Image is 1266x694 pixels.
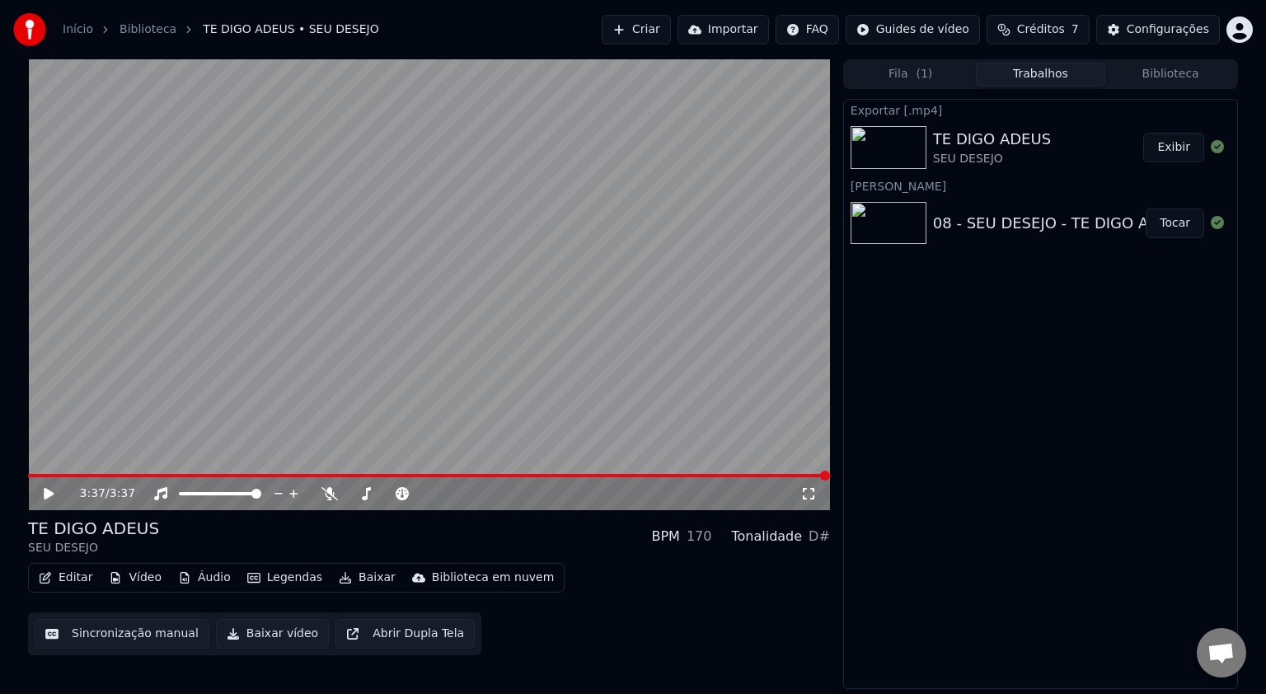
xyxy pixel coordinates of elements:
span: ( 1 ) [916,66,932,82]
button: FAQ [776,15,839,45]
button: Biblioteca [1105,63,1236,87]
div: 170 [687,527,712,546]
button: Abrir Dupla Tela [335,619,475,649]
span: 3:37 [110,485,135,502]
div: SEU DESEJO [28,540,159,556]
button: Baixar vídeo [216,619,329,649]
button: Legendas [241,566,329,589]
button: Criar [602,15,671,45]
div: D# [809,527,830,546]
button: Configurações [1096,15,1220,45]
button: Créditos7 [987,15,1090,45]
div: / [80,485,120,502]
div: Configurações [1127,21,1209,38]
button: Áudio [171,566,237,589]
button: Editar [32,566,99,589]
nav: breadcrumb [63,21,379,38]
a: Início [63,21,93,38]
a: Biblioteca [120,21,176,38]
div: Biblioteca em nuvem [432,570,555,586]
div: SEU DESEJO [933,151,1051,167]
div: Tonalidade [731,527,802,546]
div: 08 - SEU DESEJO - TE DIGO ADEUS [933,212,1189,235]
button: Trabalhos [976,63,1106,87]
button: Sincronização manual [35,619,209,649]
button: Baixar [332,566,402,589]
div: BPM [651,527,679,546]
button: Guides de vídeo [846,15,980,45]
button: Exibir [1143,133,1204,162]
button: Importar [678,15,769,45]
img: youka [13,13,46,46]
div: [PERSON_NAME] [844,176,1237,195]
button: Fila [846,63,976,87]
span: TE DIGO ADEUS • SEU DESEJO [203,21,379,38]
span: 7 [1071,21,1079,38]
div: Exportar [.mp4] [844,100,1237,120]
span: Créditos [1017,21,1065,38]
button: Tocar [1146,209,1204,238]
div: TE DIGO ADEUS [28,517,159,540]
button: Vídeo [102,566,168,589]
div: TE DIGO ADEUS [933,128,1051,151]
a: Bate-papo aberto [1197,628,1246,678]
span: 3:37 [80,485,105,502]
